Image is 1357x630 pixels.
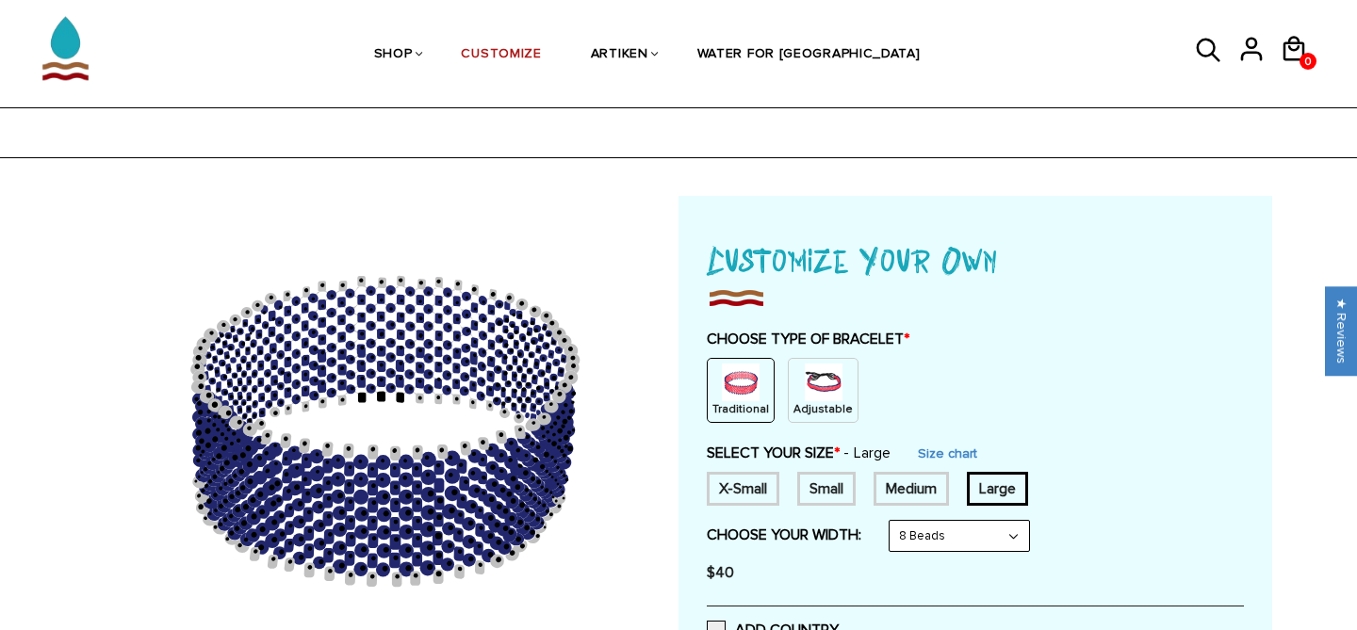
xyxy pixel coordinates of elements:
div: 8 inches [967,472,1028,506]
span: 0 [1300,50,1316,73]
div: 7.5 inches [874,472,949,506]
a: ARTIKEN [591,7,648,104]
div: String [788,358,858,423]
img: imgboder_100x.png [707,284,765,311]
p: Adjustable [793,401,853,417]
span: Large [843,444,891,462]
label: CHOOSE TYPE OF BRACELET [707,330,1244,348]
a: WATER FOR [GEOGRAPHIC_DATA] [697,7,921,104]
label: SELECT YOUR SIZE [707,444,891,462]
div: 7 inches [797,472,856,506]
div: 6 inches [707,472,779,506]
p: Traditional [712,401,769,417]
a: SHOP [374,7,413,104]
img: non-string.png [722,363,760,401]
div: Click to open Judge.me floating reviews tab [1325,286,1357,376]
a: 0 [1300,53,1316,70]
span: $40 [707,563,734,582]
label: CHOOSE YOUR WIDTH: [707,525,861,544]
h1: Customize Your Own [707,234,1244,284]
div: Non String [707,358,775,423]
a: CUSTOMIZE [461,7,541,104]
a: Size chart [918,445,977,461]
img: string.PNG [805,363,842,401]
